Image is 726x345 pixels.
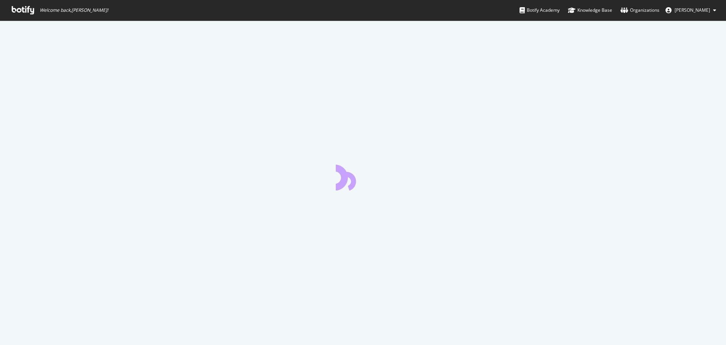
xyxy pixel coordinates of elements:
[659,4,722,16] button: [PERSON_NAME]
[568,6,612,14] div: Knowledge Base
[520,6,560,14] div: Botify Academy
[40,7,108,13] span: Welcome back, [PERSON_NAME] !
[336,163,390,190] div: animation
[621,6,659,14] div: Organizations
[675,7,710,13] span: Michael Boulter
